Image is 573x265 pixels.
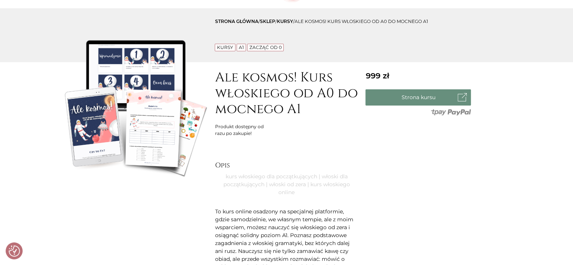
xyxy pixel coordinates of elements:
[215,173,358,196] p: kurs włoskiego dla początkujących | włoski dla początkujących | włoski od zera | kurs włoskiego o...
[215,18,428,24] span: / / /
[239,44,244,50] a: A1
[277,18,293,24] a: Kursy
[215,161,358,170] h2: Opis
[215,70,358,117] h1: Ale kosmos! Kurs włoskiego od A0 do mocnego A1
[249,44,281,50] a: Zacząć od 0
[215,18,258,24] a: Strona główna
[294,18,428,24] span: Ale kosmos! Kurs włoskiego od A0 do mocnego A1
[9,245,20,257] img: Revisit consent button
[9,245,20,257] button: Preferencje co do zgód
[217,44,233,50] a: Kursy
[260,18,275,24] a: sklep
[365,89,471,106] a: Strona kursu
[365,71,389,80] span: 999
[215,123,272,137] div: Produkt dostępny od razu po zakupie!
